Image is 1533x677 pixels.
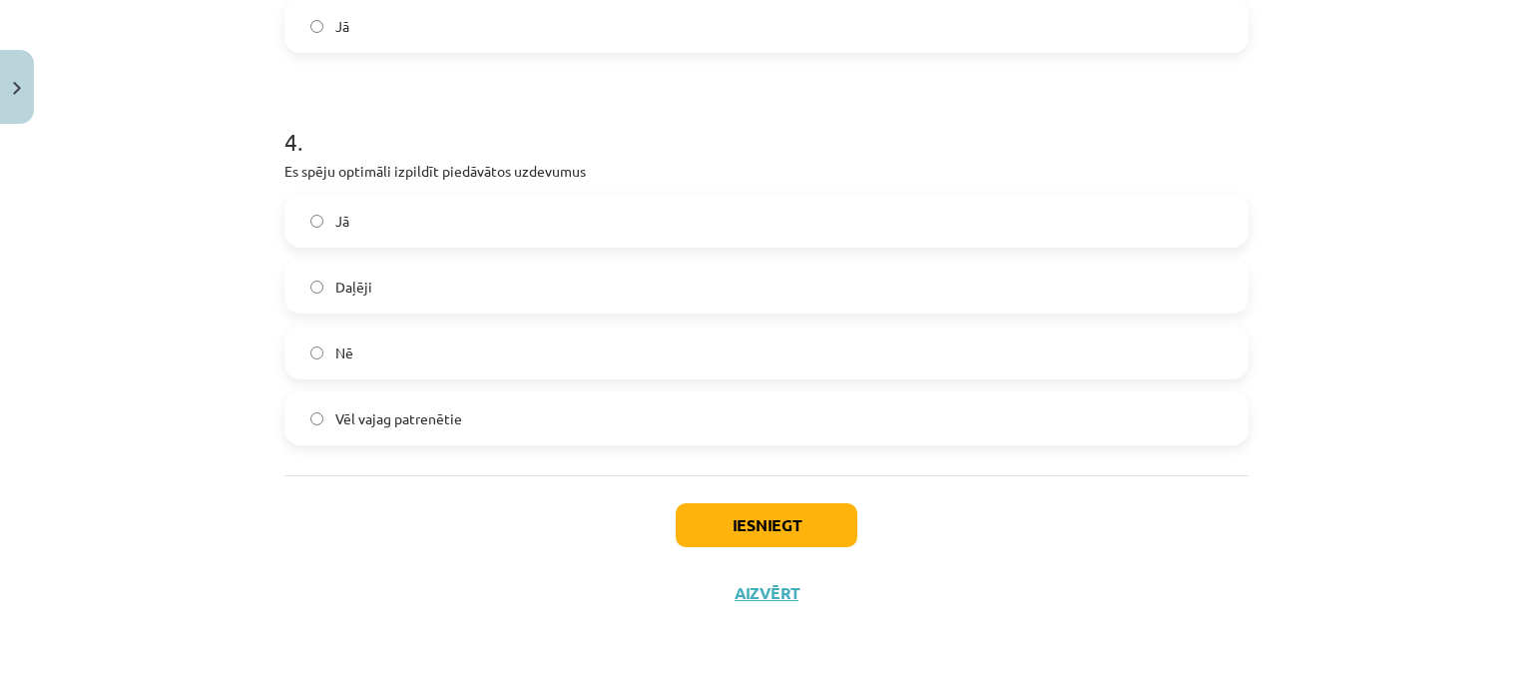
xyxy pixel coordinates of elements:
input: Daļēji [310,281,323,294]
input: Jā [310,215,323,228]
p: Es spēju optimāli izpildīt piedāvātos uzdevumus [284,161,1249,182]
input: Vēl vajag patrenētie [310,412,323,425]
h1: 4 . [284,93,1249,155]
input: Jā [310,20,323,33]
input: Nē [310,346,323,359]
button: Aizvērt [729,583,804,603]
span: Daļēji [335,277,372,298]
span: Nē [335,342,353,363]
button: Iesniegt [676,503,857,547]
img: icon-close-lesson-0947bae3869378f0d4975bcd49f059093ad1ed9edebbc8119c70593378902aed.svg [13,82,21,95]
span: Vēl vajag patrenētie [335,408,462,429]
span: Jā [335,16,349,37]
span: Jā [335,211,349,232]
